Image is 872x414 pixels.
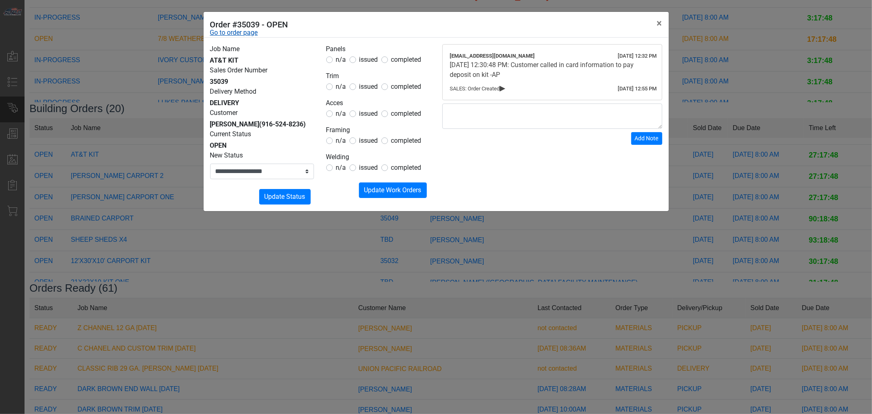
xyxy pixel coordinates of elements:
span: completed [391,164,421,171]
button: Add Note [631,132,662,145]
div: [PERSON_NAME] [210,119,314,129]
div: OPEN [210,141,314,151]
div: SALES: Order Created [450,85,655,93]
label: Current Status [210,129,251,139]
label: Sales Order Number [210,65,268,75]
div: [DATE] 12:32 PM [618,52,657,60]
span: completed [391,56,421,63]
span: (916-524-8236) [260,120,306,128]
span: ▸ [500,85,506,90]
span: [EMAIL_ADDRESS][DOMAIN_NAME] [450,53,535,59]
span: n/a [336,164,346,171]
span: issued [359,56,378,63]
button: Update Work Orders [359,182,427,198]
span: issued [359,164,378,171]
div: [DATE] 12:30:48 PM: Customer called in card information to pay deposit on kit -AP [450,60,655,80]
span: n/a [336,83,346,90]
div: 35039 [210,77,314,87]
span: issued [359,83,378,90]
legend: Welding [326,152,430,163]
span: n/a [336,56,346,63]
label: New Status [210,151,243,160]
div: [DATE] 12:55 PM [618,85,657,93]
span: completed [391,137,421,144]
label: Delivery Method [210,87,257,97]
span: n/a [336,110,346,117]
span: AT&T KIT [210,56,239,64]
div: DELIVERY [210,98,314,108]
span: n/a [336,137,346,144]
span: Update Status [265,193,305,200]
a: Go to order page [210,28,258,38]
legend: Trim [326,71,430,82]
label: Customer [210,108,238,118]
legend: Acces [326,98,430,109]
label: Job Name [210,44,240,54]
button: Close [650,12,669,35]
legend: Framing [326,125,430,136]
span: issued [359,110,378,117]
span: Add Note [635,135,659,142]
h5: Order #35039 - OPEN [210,18,288,31]
span: completed [391,83,421,90]
span: completed [391,110,421,117]
legend: Panels [326,44,430,55]
span: issued [359,137,378,144]
button: Update Status [259,189,311,205]
span: Update Work Orders [364,186,421,194]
